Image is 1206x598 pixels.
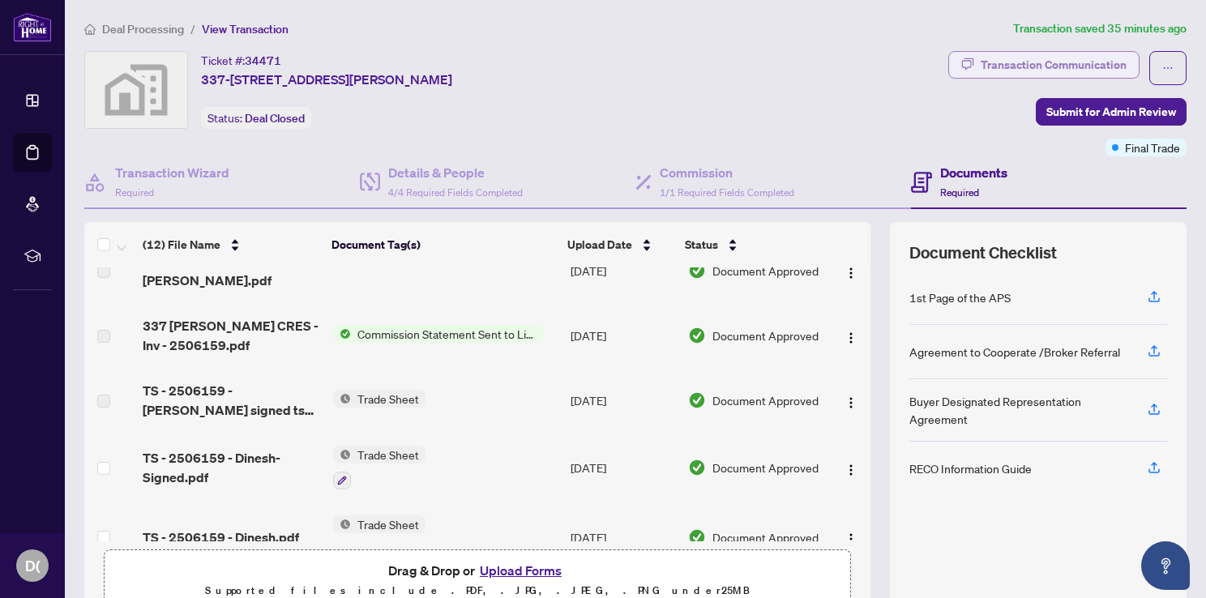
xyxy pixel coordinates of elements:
td: [DATE] [564,502,682,572]
span: Trade Sheet [351,446,426,463]
span: Document Approved [712,459,819,476]
span: ellipsis [1162,62,1174,74]
button: Status IconTrade Sheet [333,390,426,408]
td: [DATE] [564,303,682,368]
img: Status Icon [333,515,351,533]
span: D( [25,554,41,577]
span: Status [685,236,718,254]
span: 337 [PERSON_NAME] CRES - Inv - 2506159.pdf [143,316,320,355]
th: Upload Date [561,222,678,267]
span: TS - 2506159 - Dinesh-Signed.pdf [143,448,320,487]
button: Status IconCommission Statement Sent to Listing Brokerage [333,325,543,343]
img: Logo [845,331,857,344]
img: Logo [845,396,857,409]
span: Deal Closed [245,111,305,126]
button: Transaction Communication [948,51,1140,79]
div: Transaction Communication [981,52,1127,78]
span: Document Approved [712,391,819,409]
span: Commission Statement Sent to Listing Brokerage [351,325,543,343]
span: 337-[STREET_ADDRESS][PERSON_NAME] [201,70,452,89]
img: Logo [845,532,857,545]
span: TS - 2506159 - [PERSON_NAME] signed ts for panth and [PERSON_NAME] house.pdf [143,381,320,420]
img: Status Icon [333,446,351,463]
div: 1st Page of the APS [909,288,1011,306]
img: Document Status [688,262,706,280]
span: home [84,23,96,35]
span: Final Trade [1125,139,1180,156]
span: Required [940,186,979,199]
button: Status IconTrade Sheet [333,446,426,489]
span: View Transaction [202,22,289,36]
td: [DATE] [564,238,682,303]
img: Logo [845,463,857,476]
article: Transaction saved 35 minutes ago [1013,19,1187,38]
button: Logo [838,322,864,348]
span: TS - 2506159 - Dinesh.pdf [143,528,299,547]
span: Document Approved [712,262,819,280]
span: (12) File Name [143,236,220,254]
h4: Transaction Wizard [115,163,229,182]
button: Upload Forms [475,560,567,581]
img: Document Status [688,391,706,409]
button: Logo [838,258,864,284]
span: Trade Sheet [351,515,426,533]
h4: Commission [660,163,794,182]
img: Document Status [688,528,706,546]
button: Status IconTrade Sheet [333,515,426,559]
button: Logo [838,387,864,413]
span: 1/1 Required Fields Completed [660,186,794,199]
h4: Documents [940,163,1007,182]
span: Upload Date [567,236,632,254]
th: Document Tag(s) [325,222,562,267]
span: 2506159 - 10734 - [PERSON_NAME].pdf [143,251,320,290]
img: Document Status [688,459,706,476]
span: Required [115,186,154,199]
span: Deal Processing [102,22,184,36]
img: svg%3e [85,52,187,128]
span: 34471 [245,53,281,68]
button: Open asap [1141,541,1190,590]
button: Logo [838,524,864,550]
img: Status Icon [333,325,351,343]
button: Logo [838,455,864,481]
div: Ticket #: [201,51,281,70]
th: Status [678,222,824,267]
img: Logo [845,267,857,280]
span: 4/4 Required Fields Completed [388,186,523,199]
li: / [190,19,195,38]
img: Document Status [688,327,706,344]
span: Submit for Admin Review [1046,99,1176,125]
div: Agreement to Cooperate /Broker Referral [909,343,1120,361]
div: Status: [201,107,311,129]
span: Document Approved [712,327,819,344]
td: [DATE] [564,433,682,502]
div: Buyer Designated Representation Agreement [909,392,1128,428]
td: [DATE] [564,368,682,433]
span: Document Approved [712,528,819,546]
span: Trade Sheet [351,390,426,408]
button: Submit for Admin Review [1036,98,1187,126]
span: Document Checklist [909,241,1057,264]
span: Drag & Drop or [388,560,567,581]
th: (12) File Name [136,222,325,267]
img: Status Icon [333,390,351,408]
div: RECO Information Guide [909,459,1032,477]
img: logo [13,12,52,42]
h4: Details & People [388,163,523,182]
